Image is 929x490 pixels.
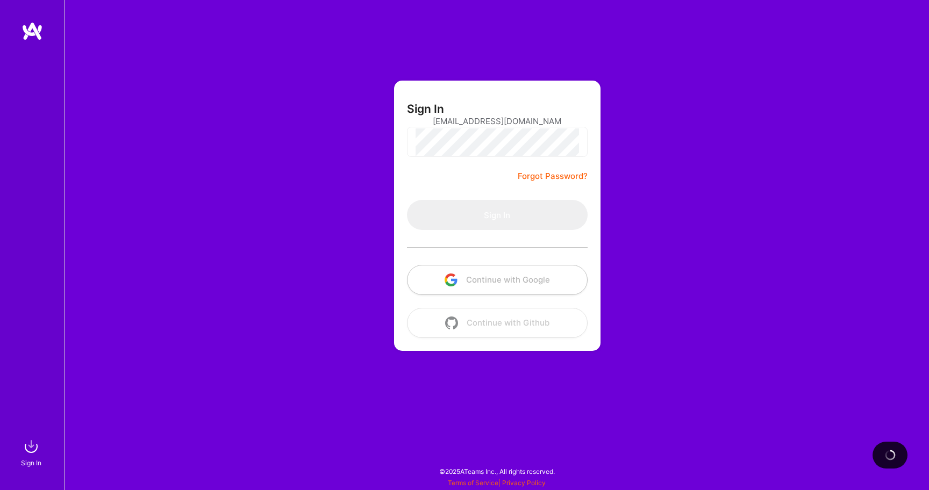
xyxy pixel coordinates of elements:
[23,436,42,469] a: sign inSign In
[22,21,43,41] img: logo
[448,479,498,487] a: Terms of Service
[21,457,41,469] div: Sign In
[20,436,42,457] img: sign in
[445,273,458,286] img: icon
[502,479,546,487] a: Privacy Policy
[885,450,896,460] img: loading
[433,107,562,135] input: Email...
[65,458,929,485] div: © 2025 ATeams Inc., All rights reserved.
[448,479,546,487] span: |
[518,170,588,183] a: Forgot Password?
[407,200,588,230] button: Sign In
[407,265,588,295] button: Continue with Google
[445,316,458,329] img: icon
[407,102,444,116] h3: Sign In
[407,308,588,338] button: Continue with Github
